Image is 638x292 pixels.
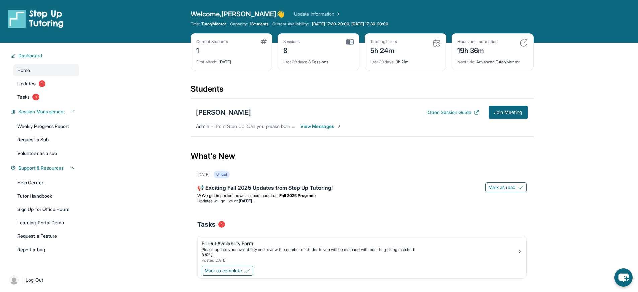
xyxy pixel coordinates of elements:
span: Welcome, [PERSON_NAME] 👋 [191,9,285,19]
span: 1 Students [250,21,268,27]
div: 1 [196,44,228,55]
button: Session Management [16,108,75,115]
div: Hours until promotion [457,39,498,44]
button: Dashboard [16,52,75,59]
div: Advanced Tutor/Mentor [457,55,528,65]
span: 1 [218,221,225,228]
li: Updates will go live on [197,198,527,204]
div: Tutoring hours [370,39,397,44]
img: card [520,39,528,47]
a: Request a Sub [13,134,79,146]
span: [DATE] 17:30-20:00, [DATE] 17:30-20:00 [312,21,389,27]
span: Updates [17,80,36,87]
div: 19h 36m [457,44,498,55]
div: [PERSON_NAME] [196,108,251,117]
div: [DATE] [196,55,267,65]
div: Please update your availability and review the number of students you will be matched with prior ... [202,247,517,252]
button: Open Session Guide [428,109,479,116]
img: Chevron-Right [337,124,342,129]
div: Current Students [196,39,228,44]
span: First Match : [196,59,218,64]
span: Mark as complete [205,267,242,274]
a: Update Information [294,11,341,17]
button: Join Meeting [489,106,528,119]
span: Join Meeting [494,110,523,114]
a: Tutor Handbook [13,190,79,202]
span: View Messages [300,123,342,130]
img: card [346,39,354,45]
div: 📢 Exciting Fall 2025 Updates from Step Up Tutoring! [197,184,527,193]
div: 3h 21m [370,55,441,65]
a: [DATE] 17:30-20:00, [DATE] 17:30-20:00 [311,21,390,27]
a: Fill Out Availability FormPlease update your availability and review the number of students you w... [198,236,526,264]
div: Sessions [283,39,300,44]
a: [URL].. [202,252,215,257]
div: Fill Out Availability Form [202,240,517,247]
button: Mark as read [485,182,527,192]
span: We’ve got important news to share about our [197,193,279,198]
div: [DATE] [197,172,210,177]
div: What's New [191,141,534,171]
div: 3 Sessions [283,55,354,65]
a: Home [13,64,79,76]
a: Learning Portal Demo [13,217,79,229]
span: 1 [32,94,39,100]
button: Mark as complete [202,266,253,276]
img: Mark as read [518,185,524,190]
span: Home [17,67,30,74]
a: Weekly Progress Report [13,120,79,132]
span: Dashboard [18,52,42,59]
button: Support & Resources [16,165,75,171]
a: Report a bug [13,244,79,256]
a: Help Center [13,177,79,189]
strong: Fall 2025 Program: [279,193,316,198]
span: Admin : [196,123,210,129]
div: Students [191,84,534,98]
img: Chevron Right [334,11,341,17]
span: Log Out [26,277,43,283]
span: Title: [191,21,200,27]
span: Tutor/Mentor [201,21,226,27]
span: Mark as read [488,184,516,191]
div: 8 [283,44,300,55]
span: Next title : [457,59,476,64]
span: 1 [39,80,45,87]
img: Mark as complete [245,268,250,273]
a: Request a Feature [13,230,79,242]
span: Session Management [18,108,65,115]
span: Last 30 days : [370,59,395,64]
span: Tasks [17,94,30,100]
span: Capacity: [230,21,249,27]
a: Updates1 [13,78,79,90]
a: Volunteer as a sub [13,147,79,159]
img: logo [8,9,64,28]
span: Support & Resources [18,165,64,171]
img: user-img [9,275,19,285]
button: chat-button [614,268,633,287]
div: 5h 24m [370,44,397,55]
span: | [21,276,23,284]
a: |Log Out [7,273,79,287]
img: card [261,39,267,44]
a: Tasks1 [13,91,79,103]
img: card [433,39,441,47]
div: Unread [214,171,230,178]
div: Posted [DATE] [202,258,517,263]
a: Sign Up for Office Hours [13,203,79,215]
span: Current Availability: [272,21,309,27]
strong: [DATE] [239,198,255,203]
span: Last 30 days : [283,59,307,64]
span: Tasks [197,220,216,229]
